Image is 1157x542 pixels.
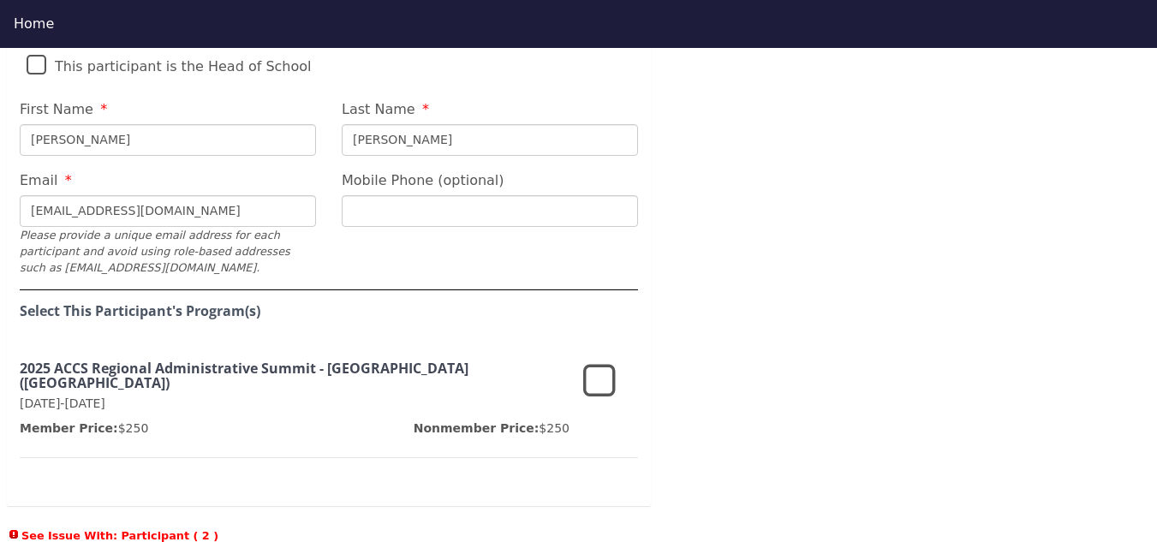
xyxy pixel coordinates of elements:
h3: 2025 ACCS Regional Administrative Summit - [GEOGRAPHIC_DATA] ([GEOGRAPHIC_DATA]) [20,361,570,391]
label: This participant is the Head of School [27,44,312,80]
span: Member Price: [20,421,118,435]
span: Nonmember Price: [414,421,540,435]
div: Please provide a unique email address for each participant and avoid using role-based addresses s... [20,227,316,277]
div: Home [14,14,1143,34]
span: Last Name [342,101,415,117]
h4: Select This Participant's Program(s) [20,304,638,319]
span: Email [20,172,57,188]
span: Mobile Phone (optional) [342,172,504,188]
p: $250 [414,420,570,437]
p: [DATE]-[DATE] [20,395,570,413]
span: First Name [20,101,93,117]
p: $250 [20,420,148,437]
